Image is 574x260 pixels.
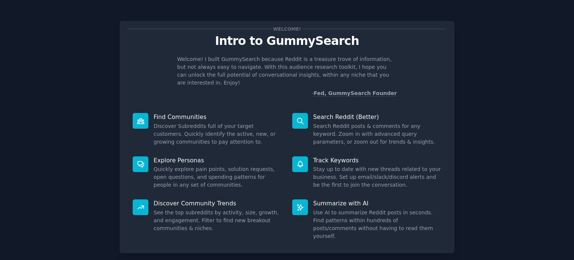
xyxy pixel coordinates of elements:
div: - [312,89,397,97]
p: Find Communities [154,113,282,121]
dd: Quickly explore pain points, solution requests, open questions, and spending patterns for people ... [154,165,282,189]
span: Welcome! [272,25,302,33]
dd: Search Reddit posts & comments for any keyword. Zoom in with advanced query parameters, or zoom o... [313,122,441,146]
dd: Use AI to summarize Reddit posts in seconds. Find patterns within hundreds of posts/comments with... [313,209,441,240]
p: Search Reddit (Better) [313,113,441,121]
dd: Discover Subreddits full of your target customers. Quickly identify the active, new, or growing c... [154,122,282,146]
p: Welcome! I built GummySearch because Reddit is a treasure trove of information, but not always ea... [177,55,397,87]
p: Summarize with AI [313,199,441,207]
p: Track Keywords [313,156,441,164]
p: Discover Community Trends [154,199,282,207]
dd: Stay up to date with new threads related to your business. Set up email/slack/discord alerts and ... [313,165,441,189]
dd: See the top subreddits by activity, size, growth, and engagement. Filter to find new breakout com... [154,209,282,232]
a: Fed, GummySearch Founder [314,90,397,97]
p: Explore Personas [154,156,282,164]
p: Intro to GummySearch [127,34,447,48]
